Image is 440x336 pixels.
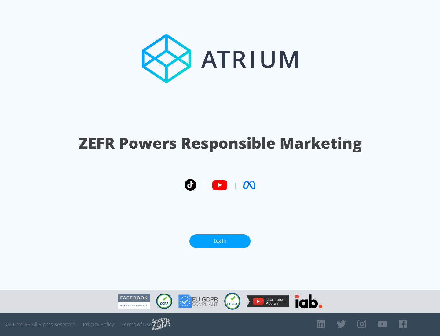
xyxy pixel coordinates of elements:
img: COPPA Compliant [224,293,240,310]
span: | [202,181,206,190]
a: Terms of Use [121,321,152,327]
span: © 2025 ZEFR All Rights Reserved [5,321,75,327]
span: | [233,181,237,190]
img: IAB [295,294,322,308]
a: Log In [189,234,251,248]
h1: ZEFR Powers Responsible Marketing [79,133,362,154]
img: YouTube Measurement Program [247,295,289,307]
img: Facebook Marketing Partner [118,294,150,309]
img: CCPA Compliant [156,294,172,309]
a: Privacy Policy [83,321,114,327]
img: GDPR Compliant [178,294,218,308]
